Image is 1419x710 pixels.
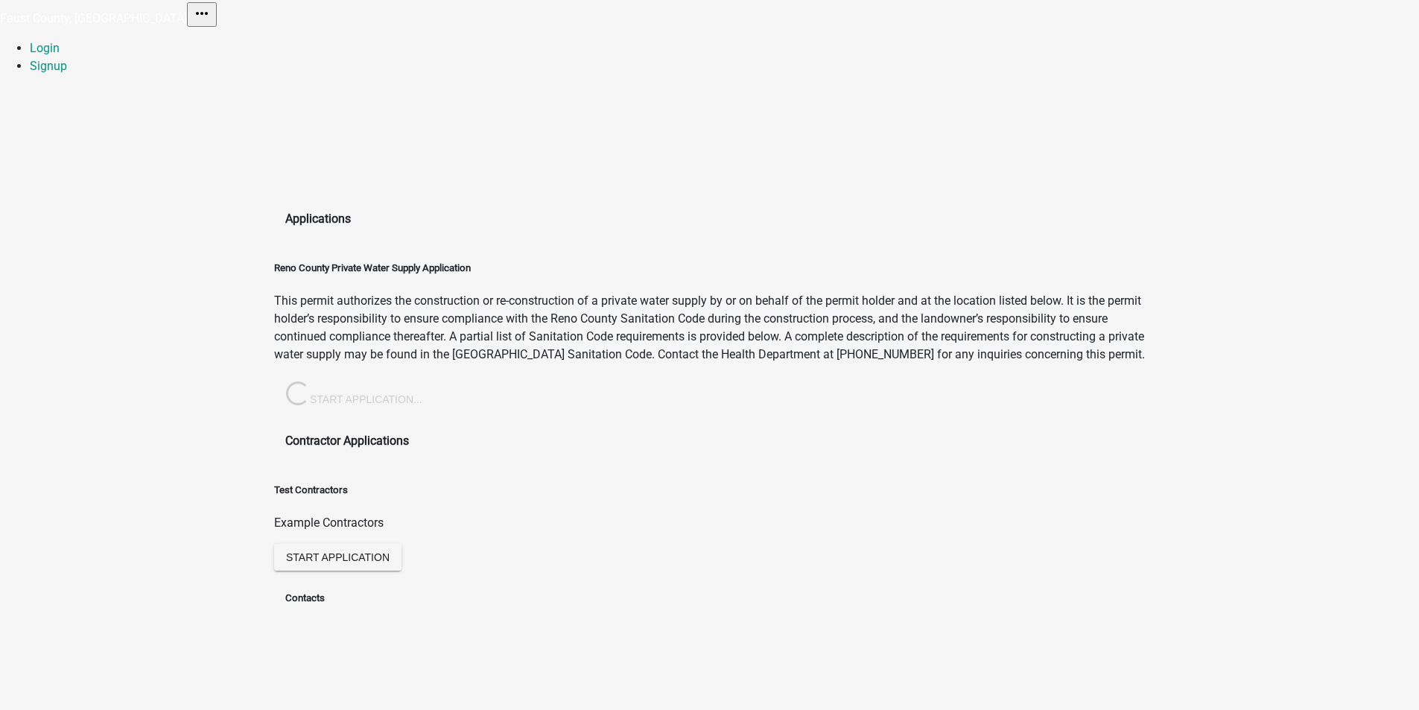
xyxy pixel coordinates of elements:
span: Start Application [286,551,390,562]
wm-workflow-list-section: Applications [285,210,1134,416]
span: Start Application... [286,393,422,405]
button: Start Application [274,544,401,571]
button: Start Application... [274,375,434,413]
button: Toggle navigation [187,2,217,27]
h4: Applications [285,210,1134,228]
h5: Test Contractors [274,483,401,498]
i: more_horiz [193,4,211,22]
h5: Contacts [285,591,325,606]
h5: Reno County Private Water Supply Application [274,261,1146,276]
p: This permit authorizes the construction or re-construction of a private water supply by or on beh... [274,292,1146,364]
h4: Contractor Applications [285,432,1134,450]
a: Login [30,41,60,55]
wm-workflow-list-section: Contractor Applications [285,432,1134,574]
a: Signup [30,59,67,73]
p: Example Contractors [274,514,401,532]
